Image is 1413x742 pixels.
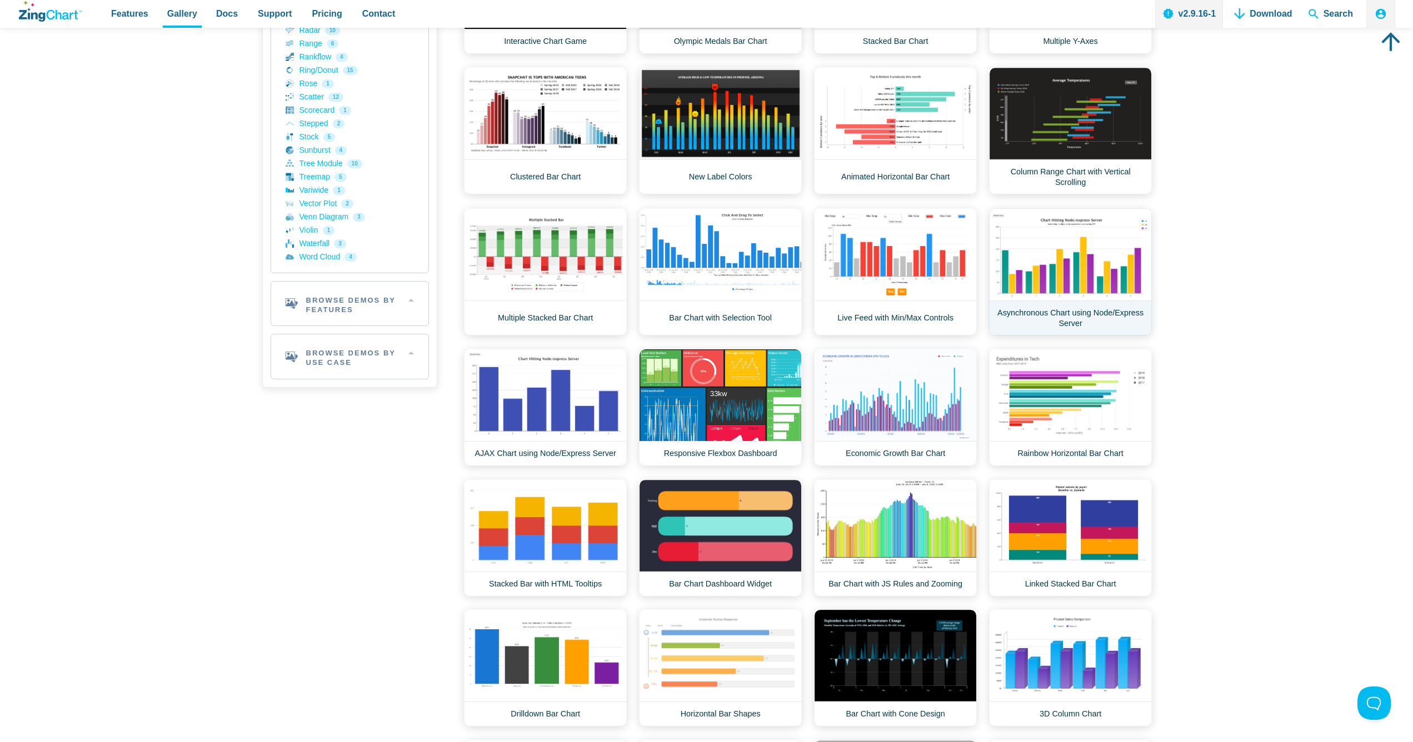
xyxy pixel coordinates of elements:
span: Gallery [167,6,197,21]
a: Stacked Bar with HTML Tooltips [464,479,627,596]
h2: Browse Demos By Use Case [271,334,428,379]
a: Bar Chart Dashboard Widget [639,479,802,596]
a: Horizontal Bar Shapes [639,609,802,726]
a: Multiple Stacked Bar Chart [464,208,627,335]
a: Drilldown Bar Chart [464,609,627,726]
span: Pricing [312,6,342,21]
a: Column Range Chart with Vertical Scrolling [989,67,1152,194]
a: Responsive Flexbox Dashboard [639,349,802,466]
a: Clustered Bar Chart [464,67,627,194]
span: Contact [362,6,396,21]
h2: Browse Demos By Features [271,282,428,326]
a: ZingChart Logo. Click to return to the homepage [19,1,82,22]
span: Docs [216,6,238,21]
a: 3D Column Chart [989,609,1152,726]
a: Economic Growth Bar Chart [814,349,977,466]
a: Animated Horizontal Bar Chart [814,67,977,194]
span: Support [258,6,292,21]
a: Live Feed with Min/Max Controls [814,208,977,335]
a: Rainbow Horizontal Bar Chart [989,349,1152,466]
a: Bar Chart with Selection Tool [639,208,802,335]
iframe: Toggle Customer Support [1357,686,1391,720]
a: Bar Chart with JS Rules and Zooming [814,479,977,596]
span: Features [111,6,148,21]
a: Asynchronous Chart using Node/Express Server [989,208,1152,335]
a: Linked Stacked Bar Chart [989,479,1152,596]
a: Bar Chart with Cone Design [814,609,977,726]
a: New Label Colors [639,67,802,194]
a: AJAX Chart using Node/Express Server [464,349,627,466]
